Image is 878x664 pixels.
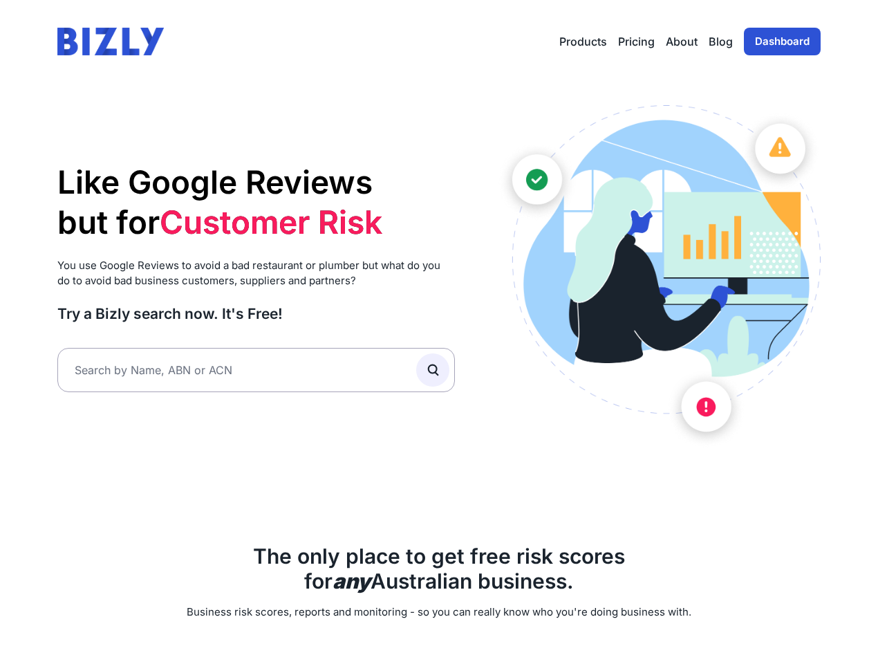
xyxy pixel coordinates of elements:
li: Supplier Risk [160,242,382,282]
input: Search by Name, ABN or ACN [57,348,455,392]
h3: Try a Bizly search now. It's Free! [57,304,455,323]
li: Customer Risk [160,203,382,243]
p: Business risk scores, reports and monitoring - so you can really know who you're doing business w... [57,605,821,620]
p: You use Google Reviews to avoid a bad restaurant or plumber but what do you do to avoid bad busin... [57,258,455,289]
a: About [666,33,698,50]
a: Blog [709,33,733,50]
a: Pricing [618,33,655,50]
button: Products [559,33,607,50]
b: any [333,569,371,593]
a: Dashboard [744,28,821,55]
h2: The only place to get free risk scores for Australian business. [57,544,821,593]
h1: Like Google Reviews but for [57,163,455,242]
